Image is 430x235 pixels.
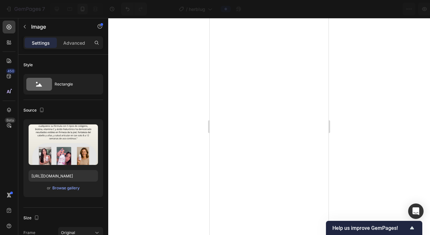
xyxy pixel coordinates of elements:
button: Publish [387,3,414,15]
div: Open Intercom Messenger [408,203,424,219]
div: 450 [6,68,15,74]
span: 1 product assigned [305,6,347,13]
iframe: Design area [210,18,329,235]
button: 7 [3,3,48,15]
div: Size [23,214,40,222]
div: Undo/Redo [121,3,147,15]
div: Rectangle [55,77,94,92]
p: Settings [32,40,50,46]
button: Show survey - Help us improve GemPages! [332,224,416,232]
div: Beta [5,118,15,123]
div: Style [23,62,33,68]
div: Publish [393,6,409,13]
span: Save [369,6,380,12]
p: 7 [42,5,45,13]
button: 1 product assigned [299,3,361,15]
p: Image [31,23,86,31]
span: / [186,6,188,13]
span: herblug [189,6,205,13]
input: https://example.com/image.jpg [29,170,98,182]
img: preview-image [29,124,98,165]
div: Source [23,106,46,115]
button: Browse gallery [52,185,80,191]
span: or [47,184,51,192]
button: Save [364,3,385,15]
span: Help us improve GemPages! [332,225,408,231]
p: Advanced [63,40,85,46]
